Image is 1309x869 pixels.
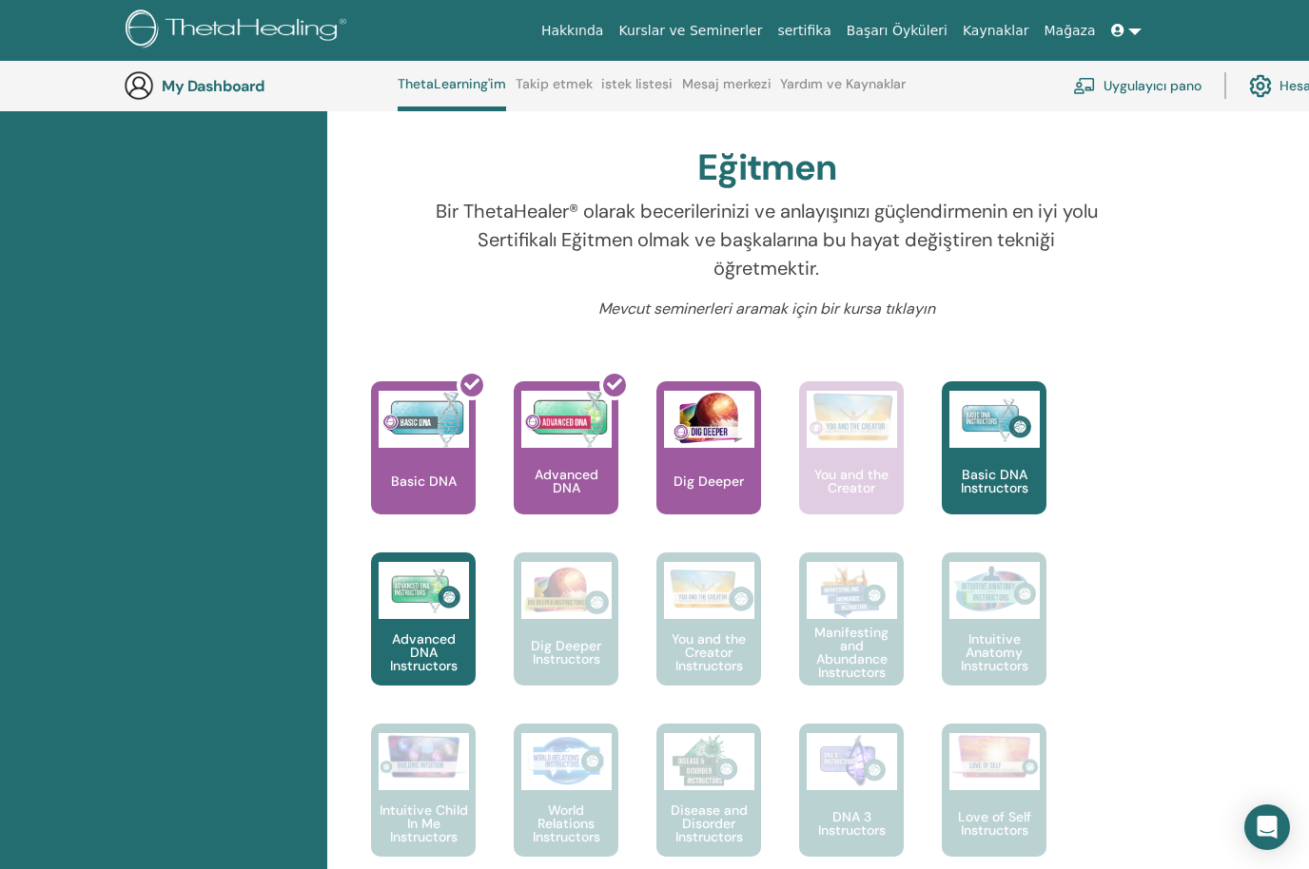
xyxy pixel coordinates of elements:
p: Bir ThetaHealer® olarak becerilerinizi ve anlayışınızı güçlendirmenin en iyi yolu Sertifikalı Eği... [432,197,1103,282]
a: Kurslar ve Seminerler [611,13,770,48]
img: Advanced DNA Instructors [379,562,469,619]
a: Mağaza [1036,13,1103,48]
p: Basic DNA Instructors [942,468,1046,494]
a: Uygulayıcı pano [1073,65,1202,106]
p: Intuitive Anatomy Instructors [942,632,1046,672]
p: You and the Creator Instructors [656,632,761,672]
img: Basic DNA [379,391,469,448]
img: Advanced DNA [521,391,612,448]
p: Manifesting and Abundance Instructors [799,626,904,679]
a: Dig Deeper Instructors Dig Deeper Instructors [514,552,618,724]
a: Kaynaklar [955,13,1037,48]
h3: My Dashboard [162,77,352,95]
p: Dig Deeper [666,474,752,488]
a: Başarı Öyküleri [839,13,955,48]
a: Intuitive Anatomy Instructors Intuitive Anatomy Instructors [942,552,1046,724]
p: Intuitive Child In Me Instructors [371,803,476,843]
p: Love of Self Instructors [942,810,1046,837]
img: logo.png [126,10,353,52]
img: Intuitive Anatomy Instructors [949,562,1040,619]
a: Mesaj merkezi [682,76,772,106]
a: sertifika [770,13,838,48]
p: Advanced DNA [514,468,618,494]
a: Hakkında [534,13,612,48]
p: Mevcut seminerleri aramak için bir kursa tıklayın [432,298,1103,320]
p: Dig Deeper Instructors [514,639,618,666]
img: World Relations Instructors [521,733,612,790]
img: Love of Self Instructors [949,733,1040,780]
img: Disease and Disorder Instructors [664,733,754,790]
a: You and the Creator Instructors You and the Creator Instructors [656,552,761,724]
img: Dig Deeper [664,391,754,448]
a: Yardım ve Kaynaklar [780,76,906,106]
p: Disease and Disorder Instructors [656,803,761,843]
img: Intuitive Child In Me Instructors [379,733,469,780]
p: You and the Creator [799,468,904,494]
a: You and the Creator You and the Creator [799,381,904,552]
a: Manifesting and Abundance Instructors Manifesting and Abundance Instructors [799,552,904,724]
img: You and the Creator Instructors [664,562,754,619]
img: chalkboard-teacher.svg [1073,77,1096,94]
img: DNA 3 Instructors [807,733,897,790]
a: Basic DNA Basic DNA [371,381,476,552]
div: Open Intercom Messenger [1244,804,1290,850]
h2: Eğitmen [697,146,836,190]
img: cog.svg [1249,69,1272,102]
a: Advanced DNA Advanced DNA [514,381,618,552]
img: Basic DNA Instructors [949,391,1040,448]
img: Dig Deeper Instructors [521,562,612,619]
a: istek listesi [601,76,673,106]
a: Takip etmek [516,76,593,106]
a: Basic DNA Instructors Basic DNA Instructors [942,381,1046,552]
a: ThetaLearning'im [398,76,506,111]
p: Advanced DNA Instructors [371,632,476,672]
a: Advanced DNA Instructors Advanced DNA Instructors [371,552,476,724]
p: World Relations Instructors [514,803,618,843]
img: Manifesting and Abundance Instructors [807,562,897,619]
a: Dig Deeper Dig Deeper [656,381,761,552]
p: DNA 3 Instructors [799,810,904,837]
img: generic-user-icon.jpg [124,70,154,101]
img: You and the Creator [807,391,897,443]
